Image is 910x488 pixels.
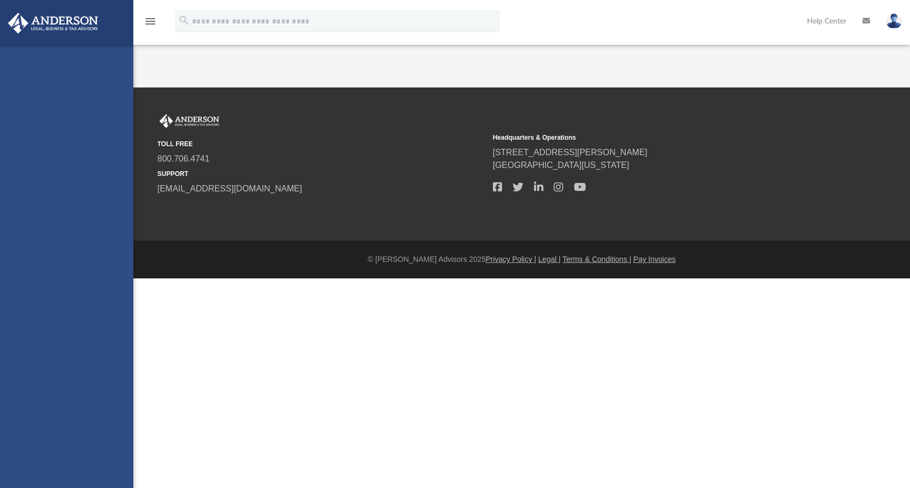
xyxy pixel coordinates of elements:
[157,154,210,163] a: 800.706.4741
[157,184,302,193] a: [EMAIL_ADDRESS][DOMAIN_NAME]
[157,169,485,179] small: SUPPORT
[157,114,221,128] img: Anderson Advisors Platinum Portal
[633,255,675,263] a: Pay Invoices
[157,139,485,149] small: TOLL FREE
[563,255,632,263] a: Terms & Conditions |
[493,148,648,157] a: [STREET_ADDRESS][PERSON_NAME]
[133,254,910,265] div: © [PERSON_NAME] Advisors 2025
[493,133,821,142] small: Headquarters & Operations
[144,20,157,28] a: menu
[178,14,190,26] i: search
[538,255,561,263] a: Legal |
[5,13,101,34] img: Anderson Advisors Platinum Portal
[493,161,629,170] a: [GEOGRAPHIC_DATA][US_STATE]
[486,255,537,263] a: Privacy Policy |
[886,13,902,29] img: User Pic
[144,15,157,28] i: menu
